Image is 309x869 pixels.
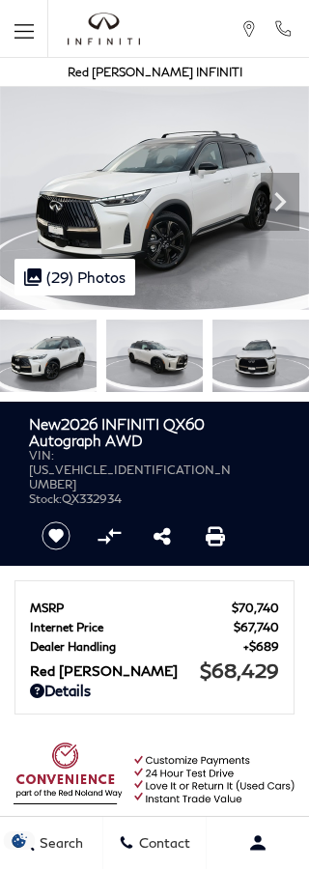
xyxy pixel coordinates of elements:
[29,491,62,506] span: Stock:
[200,659,279,682] span: $68,429
[14,259,135,295] div: (29) Photos
[106,320,203,392] img: New 2026 2T RAD WHT INFINITI Autograph AWD image 2
[154,524,171,547] a: Share this New 2026 INFINITI QX60 Autograph AWD
[207,819,309,867] button: Open user profile menu
[35,520,77,551] button: Save vehicle
[35,835,83,852] span: Search
[68,13,140,45] img: INFINITI
[68,13,140,45] a: infiniti
[243,639,279,654] span: $689
[30,620,279,634] a: Internet Price $67,740
[30,639,279,654] a: Dealer Handling $689
[30,620,234,634] span: Internet Price
[30,601,232,615] span: MSRP
[212,320,309,392] img: New 2026 2T RAD WHT INFINITI Autograph AWD image 3
[134,835,190,852] span: Contact
[30,639,243,654] span: Dealer Handling
[234,620,279,634] span: $67,740
[29,463,231,491] span: [US_VEHICLE_IDENTIFICATION_NUMBER]
[273,20,293,38] a: Call Red Noland INFINITI
[95,521,124,550] button: Compare vehicle
[30,682,279,699] a: Details
[29,416,233,448] h1: 2026 INFINITI QX60 Autograph AWD
[68,65,242,79] a: Red [PERSON_NAME] INFINITI
[30,662,200,679] span: Red [PERSON_NAME]
[30,659,279,682] a: Red [PERSON_NAME] $68,429
[29,448,54,463] span: VIN:
[232,601,279,615] span: $70,740
[62,491,122,506] span: QX332934
[261,173,299,231] div: Next
[29,415,61,433] strong: New
[30,601,279,615] a: MSRP $70,740
[206,524,225,547] a: Print this New 2026 INFINITI QX60 Autograph AWD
